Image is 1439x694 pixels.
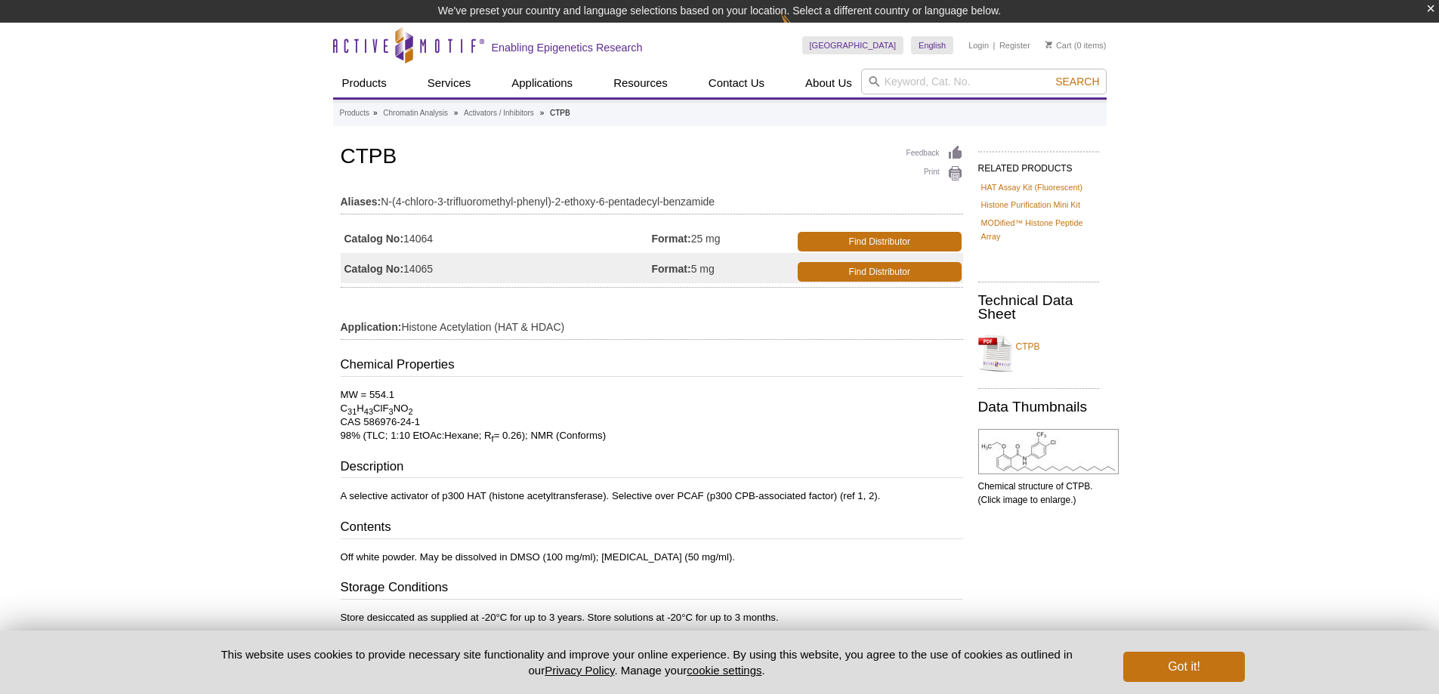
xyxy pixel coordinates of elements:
strong: Application: [341,320,402,334]
a: Find Distributor [798,232,962,251]
a: Register [999,40,1030,51]
strong: Catalog No: [344,262,404,276]
strong: Aliases: [341,195,381,208]
a: Feedback [906,145,963,162]
img: Your Cart [1045,41,1052,48]
span: Search [1055,76,1099,88]
td: 14065 [341,253,652,283]
td: N-(4-chloro-3-trifluoromethyl-phenyl)-2-ethoxy-6-pentadecyl-benzamide [341,186,963,210]
p: Store desiccated as supplied at -20°C for up to 3 years. Store solutions at -20°C for up to 3 mon... [341,611,963,625]
h2: RELATED PRODUCTS [978,151,1099,178]
li: | [993,36,996,54]
a: HAT Assay Kit (Fluorescent) [981,180,1083,194]
a: Resources [604,69,677,97]
h2: Enabling Epigenetics Research [492,41,643,54]
h1: CTPB [341,145,963,171]
a: English [911,36,953,54]
img: Chemical structure of CTPB. [978,429,1119,474]
sub: 43 [364,407,373,416]
a: Applications [502,69,582,97]
a: MODified™ Histone Peptide Array [981,216,1096,243]
td: 14064 [341,223,652,253]
sub: f [492,434,494,443]
a: Chromatin Analysis [383,106,448,120]
p: A selective activator of p300 HAT (histone acetyltransferase). Selective over PCAF (p300 CPB-asso... [341,489,963,503]
h3: Contents [341,518,963,539]
h3: Storage Conditions [341,578,963,600]
a: Activators / Inhibitors [464,106,534,120]
button: cookie settings [687,664,761,677]
a: Privacy Policy [545,664,614,677]
button: Got it! [1123,652,1244,682]
sub: 31 [347,407,357,416]
a: About Us [796,69,861,97]
p: This website uses cookies to provide necessary site functionality and improve your online experie... [195,646,1099,678]
p: Off white powder. May be dissolved in DMSO (100 mg/ml); [MEDICAL_DATA] (50 mg/ml). [341,551,963,564]
img: Change Here [780,11,820,47]
a: Find Distributor [798,262,962,282]
a: Cart [1045,40,1072,51]
h3: Description [341,458,963,479]
a: [GEOGRAPHIC_DATA] [802,36,904,54]
a: Print [906,165,963,182]
li: (0 items) [1045,36,1107,54]
button: Search [1051,75,1104,88]
td: 5 mg [652,253,795,283]
a: Histone Purification Mini Kit [981,198,1080,211]
a: Products [333,69,396,97]
a: Contact Us [699,69,774,97]
strong: Catalog No: [344,232,404,245]
a: Services [418,69,480,97]
h2: Technical Data Sheet [978,294,1099,321]
h2: Data Thumbnails [978,400,1099,414]
td: 25 mg [652,223,795,253]
sub: 2 [408,407,412,416]
li: » [454,109,459,117]
input: Keyword, Cat. No. [861,69,1107,94]
li: » [373,109,378,117]
sub: 3 [389,407,394,416]
p: MW = 554.1 C H ClF NO CAS 586976-24-1 98% (TLC; 1:10 EtOAc:Hexane; R = 0.26); NMR (Conforms) [341,388,963,443]
td: Histone Acetylation (HAT & HDAC) [341,311,963,335]
a: Login [968,40,989,51]
li: CTPB [550,109,570,117]
strong: Format: [652,232,691,245]
h3: Chemical Properties [341,356,963,377]
p: Chemical structure of CTPB. (Click image to enlarge.) [978,480,1099,507]
a: Products [340,106,369,120]
strong: Format: [652,262,691,276]
li: » [540,109,545,117]
a: CTPB [978,331,1099,376]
